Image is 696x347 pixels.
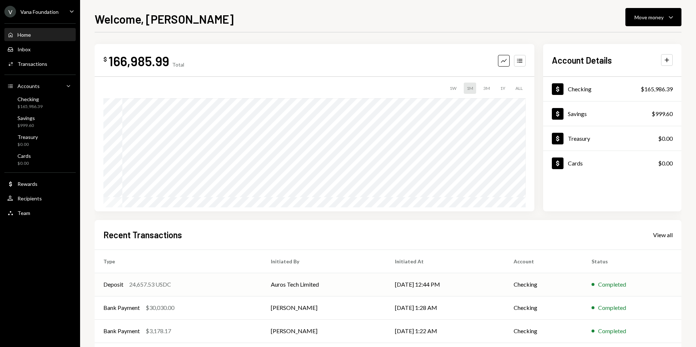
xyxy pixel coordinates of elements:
[4,94,76,111] a: Checking$165,986.39
[464,83,476,94] div: 1M
[598,327,626,335] div: Completed
[505,273,583,296] td: Checking
[568,85,592,92] div: Checking
[653,231,673,239] a: View all
[17,61,47,67] div: Transactions
[103,327,140,335] div: Bank Payment
[17,210,30,216] div: Team
[543,101,681,126] a: Savings$999.60
[4,57,76,70] a: Transactions
[262,296,386,319] td: [PERSON_NAME]
[17,32,31,38] div: Home
[146,327,171,335] div: $3,178.17
[598,303,626,312] div: Completed
[513,83,526,94] div: ALL
[543,151,681,175] a: Cards$0.00
[17,46,31,52] div: Inbox
[4,113,76,130] a: Savings$999.60
[129,280,171,289] div: 24,657.53 USDC
[505,296,583,319] td: Checking
[95,12,234,26] h1: Welcome, [PERSON_NAME]
[17,141,38,148] div: $0.00
[108,53,169,69] div: 166,985.99
[543,77,681,101] a: Checking$165,986.39
[17,96,43,102] div: Checking
[505,319,583,343] td: Checking
[583,250,681,273] th: Status
[172,61,184,68] div: Total
[17,153,31,159] div: Cards
[497,83,508,94] div: 1Y
[4,43,76,56] a: Inbox
[17,181,37,187] div: Rewards
[17,160,31,167] div: $0.00
[505,250,583,273] th: Account
[4,28,76,41] a: Home
[103,303,140,312] div: Bank Payment
[17,83,40,89] div: Accounts
[17,115,35,121] div: Savings
[658,159,673,168] div: $0.00
[262,273,386,296] td: Auros Tech Limited
[20,9,59,15] div: Vana Foundation
[4,79,76,92] a: Accounts
[658,134,673,143] div: $0.00
[625,8,681,26] button: Move money
[641,85,673,93] div: $165,986.39
[447,83,459,94] div: 1W
[552,54,612,66] h2: Account Details
[568,160,583,167] div: Cards
[4,6,16,17] div: V
[481,83,493,94] div: 3M
[543,126,681,151] a: Treasury$0.00
[17,123,35,129] div: $999.60
[568,135,590,142] div: Treasury
[634,13,664,21] div: Move money
[4,132,76,149] a: Treasury$0.00
[598,280,626,289] div: Completed
[386,273,505,296] td: [DATE] 12:44 PM
[4,177,76,190] a: Rewards
[103,56,107,63] div: $
[262,250,386,273] th: Initiated By
[17,195,42,202] div: Recipients
[386,250,505,273] th: Initiated At
[17,134,38,140] div: Treasury
[4,206,76,219] a: Team
[262,319,386,343] td: [PERSON_NAME]
[17,104,43,110] div: $165,986.39
[568,110,587,117] div: Savings
[386,296,505,319] td: [DATE] 1:28 AM
[95,250,262,273] th: Type
[103,229,182,241] h2: Recent Transactions
[4,151,76,168] a: Cards$0.00
[146,303,174,312] div: $30,030.00
[652,109,673,118] div: $999.60
[4,192,76,205] a: Recipients
[386,319,505,343] td: [DATE] 1:22 AM
[103,280,123,289] div: Deposit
